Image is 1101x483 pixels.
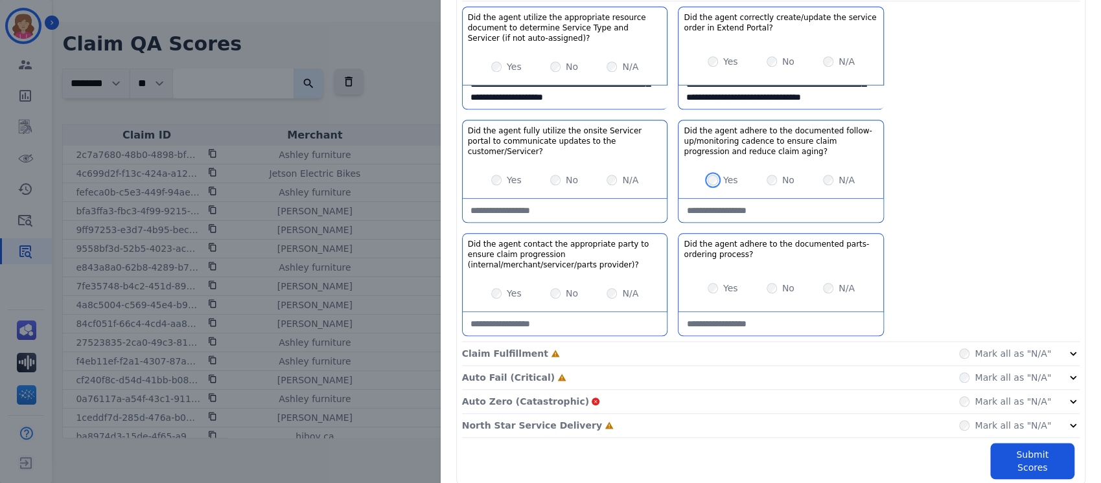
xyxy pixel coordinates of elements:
label: Yes [507,60,522,73]
label: N/A [839,55,855,68]
label: No [566,174,578,186]
label: N/A [622,287,638,300]
label: Yes [507,287,522,300]
label: N/A [839,174,855,186]
label: Yes [723,55,738,68]
p: North Star Service Delivery [462,419,602,432]
label: Yes [507,174,522,186]
label: Mark all as "N/A" [975,347,1051,360]
label: Mark all as "N/A" [975,395,1051,408]
label: Yes [723,174,738,186]
p: Auto Zero (Catastrophic) [462,395,589,408]
label: N/A [839,282,855,295]
label: N/A [622,174,638,186]
label: No [782,282,794,295]
h3: Did the agent utilize the appropriate resource document to determine Service Type and Servicer (i... [468,12,662,43]
h3: Did the agent adhere to the documented follow-up/monitoring cadence to ensure claim progression a... [684,126,878,157]
h3: Did the agent fully utilize the onsite Servicer portal to communicate updates to the customer/Ser... [468,126,662,157]
p: Claim Fulfillment [462,347,548,360]
p: Auto Fail (Critical) [462,371,555,384]
label: N/A [622,60,638,73]
label: Mark all as "N/A" [975,419,1051,432]
label: No [782,174,794,186]
h3: Did the agent contact the appropriate party to ensure claim progression (internal/merchant/servic... [468,239,662,270]
h3: Did the agent adhere to the documented parts-ordering process? [684,239,878,260]
label: No [566,60,578,73]
label: No [566,287,578,300]
label: Mark all as "N/A" [975,371,1051,384]
h3: Did the agent correctly create/update the service order in Extend Portal? [684,12,878,33]
label: No [782,55,794,68]
button: Submit Scores [990,443,1074,479]
label: Yes [723,282,738,295]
